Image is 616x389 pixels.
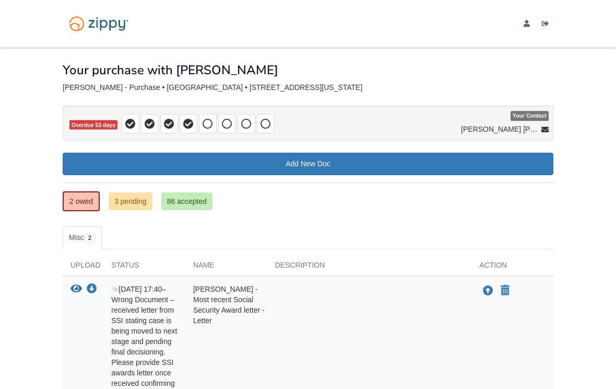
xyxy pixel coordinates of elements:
[161,192,212,210] a: 86 accepted
[500,284,511,297] button: Declare David Stephens - Most recent Social Security Award letter - Letter not applicable
[63,226,102,249] a: Misc
[103,260,185,276] div: Status
[63,260,103,276] div: Upload
[84,233,96,243] span: 2
[267,260,472,276] div: Description
[482,284,494,298] button: Upload David Stephens - Most recent Social Security Award letter - Letter
[109,192,152,210] a: 3 pending
[69,120,117,130] span: Overdue 53 days
[63,83,553,92] div: [PERSON_NAME] - Purchase • [GEOGRAPHIC_DATA] • [STREET_ADDRESS][US_STATE]
[63,153,553,175] a: Add New Doc
[70,284,82,295] button: View David Stephens - Most recent Social Security Award letter - Letter
[87,285,97,294] a: Download David Stephens - Most recent Social Security Award letter - Letter
[524,20,534,30] a: edit profile
[63,191,100,211] a: 2 owed
[185,260,267,276] div: Name
[461,124,539,134] span: [PERSON_NAME] [PERSON_NAME]
[111,285,162,293] span: [DATE] 17:40
[471,260,553,276] div: Action
[63,63,278,77] h1: Your purchase with [PERSON_NAME]
[63,12,135,36] img: Logo
[511,111,549,121] span: Your Contact
[193,285,265,325] span: [PERSON_NAME] - Most recent Social Security Award letter - Letter
[542,20,553,30] a: Log out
